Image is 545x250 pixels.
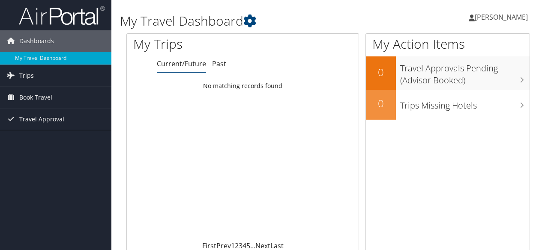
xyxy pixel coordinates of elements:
[19,6,105,26] img: airportal-logo.png
[120,12,398,30] h1: My Travel Dashboard
[19,30,54,52] span: Dashboards
[400,58,530,86] h3: Travel Approvals Pending (Advisor Booked)
[366,96,396,111] h2: 0
[475,12,528,22] span: [PERSON_NAME]
[400,95,530,112] h3: Trips Missing Hotels
[212,59,226,68] a: Past
[133,35,256,53] h1: My Trips
[366,35,530,53] h1: My Action Items
[19,87,52,108] span: Book Travel
[469,4,536,30] a: [PERSON_NAME]
[366,56,530,89] a: 0Travel Approvals Pending (Advisor Booked)
[366,65,396,79] h2: 0
[19,109,64,130] span: Travel Approval
[157,59,206,68] a: Current/Future
[366,90,530,120] a: 0Trips Missing Hotels
[19,65,34,86] span: Trips
[127,78,359,94] td: No matching records found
